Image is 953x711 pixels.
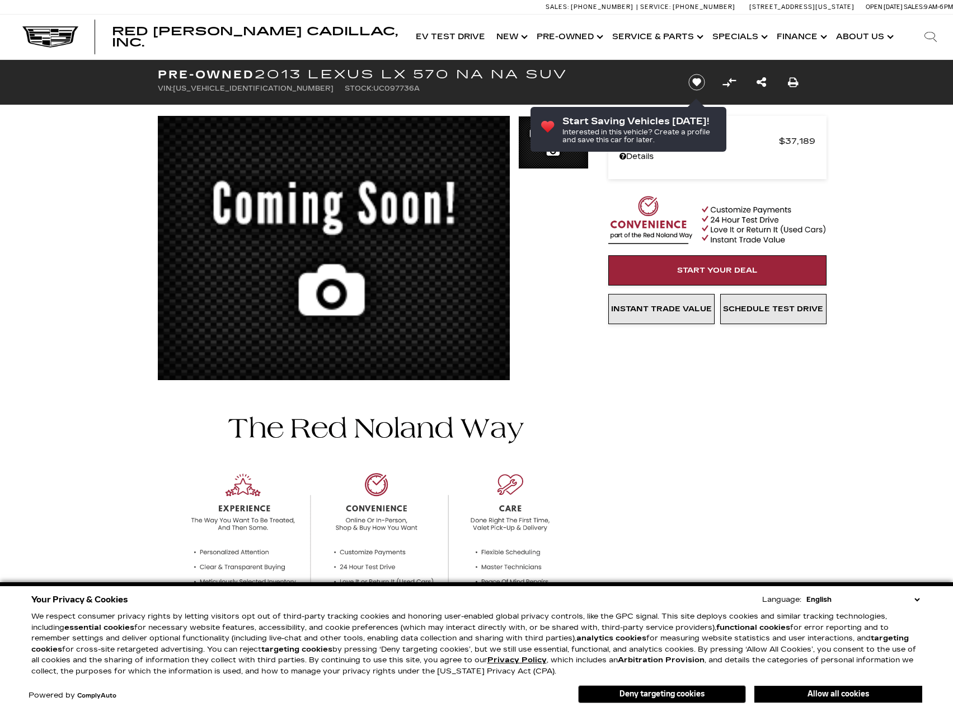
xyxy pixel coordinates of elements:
a: EV Test Drive [410,15,491,59]
strong: Pre-Owned [158,68,255,81]
img: Used 2013 Lexus NA image 1 [518,116,589,170]
a: Pre-Owned [531,15,607,59]
a: About Us [830,15,897,59]
a: Schedule Test Drive [720,294,827,324]
a: Instant Trade Value [608,294,715,324]
button: Save vehicle [684,73,709,91]
span: Sales: [904,3,924,11]
a: Privacy Policy [487,656,547,665]
span: Sales: [546,3,569,11]
span: Service: [640,3,671,11]
span: [PHONE_NUMBER] [673,3,735,11]
span: Schedule Test Drive [723,305,823,314]
select: Language Select [804,594,922,605]
a: Service & Parts [607,15,707,59]
p: We respect consumer privacy rights by letting visitors opt out of third-party tracking cookies an... [31,611,922,677]
span: $37,189 [779,133,815,149]
a: Red [PERSON_NAME] Cadillac, Inc. [112,26,399,48]
span: [PHONE_NUMBER] [571,3,633,11]
span: Instant Trade Value [611,305,712,314]
span: Red [PERSON_NAME] [619,133,779,149]
a: New [491,15,531,59]
span: UC097736A [373,85,420,92]
div: Powered by [29,692,116,699]
span: Red [PERSON_NAME] Cadillac, Inc. [112,25,398,49]
a: Finance [771,15,830,59]
a: Share this Pre-Owned 2013 Lexus LX 570 NA NA SUV [757,74,766,90]
a: Sales: [PHONE_NUMBER] [546,4,636,10]
span: Stock: [345,85,373,92]
span: Start Your Deal [677,266,758,275]
span: Your Privacy & Cookies [31,592,128,607]
strong: targeting cookies [31,634,909,654]
a: Red [PERSON_NAME] $37,189 [619,133,815,149]
a: ComplyAuto [77,693,116,699]
a: Details [619,149,815,165]
span: 9 AM-6 PM [924,3,953,11]
a: Service: [PHONE_NUMBER] [636,4,738,10]
a: Start Your Deal [608,255,827,286]
span: [US_VEHICLE_IDENTIFICATION_NUMBER] [173,85,334,92]
h1: 2013 Lexus LX 570 NA NA SUV [158,68,670,81]
button: Allow all cookies [754,686,922,703]
span: Open [DATE] [866,3,903,11]
strong: Arbitration Provision [618,656,705,665]
strong: essential cookies [64,623,134,632]
div: Language: [762,596,801,604]
img: Used 2013 Lexus NA image 1 [158,116,510,387]
button: Compare Vehicle [721,74,738,91]
button: Deny targeting cookies [578,685,746,703]
a: Specials [707,15,771,59]
img: Cadillac Dark Logo with Cadillac White Text [22,26,78,48]
span: VIN: [158,85,173,92]
strong: targeting cookies [261,645,332,654]
strong: analytics cookies [576,634,646,643]
a: [STREET_ADDRESS][US_STATE] [749,3,855,11]
strong: functional cookies [716,623,790,632]
a: Print this Pre-Owned 2013 Lexus LX 570 NA NA SUV [788,74,799,90]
